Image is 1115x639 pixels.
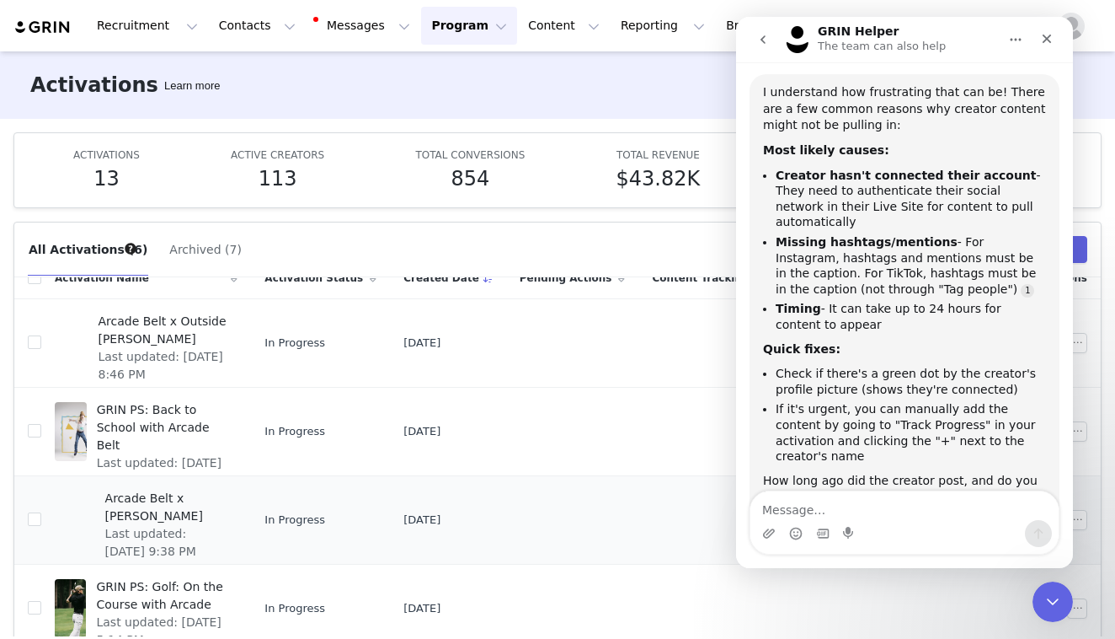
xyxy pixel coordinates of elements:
a: Arcade Belt x Outside [PERSON_NAME]Last updated: [DATE] 8:46 PM [55,309,237,377]
span: Arcade Belt x Outside [PERSON_NAME] [98,313,227,348]
button: Send a message… [289,503,316,530]
b: Creator hasn't connected their account [40,152,301,165]
textarea: Message… [14,475,323,503]
a: Arcade Belt x [PERSON_NAME]Last updated: [DATE] 9:38 PM [55,486,237,554]
span: Pending Actions [520,271,612,286]
span: GRIN PS: Back to School with Arcade Belt [97,401,228,454]
span: In Progress [264,512,325,529]
button: Upload attachment [26,510,40,524]
button: Reporting [611,7,715,45]
span: Last updated: [DATE] 3:54 PM [97,454,228,490]
div: Tooltip anchor [123,241,138,256]
li: Check if there's a green dot by the creator's profile picture (shows they're connected) [40,349,310,380]
span: [DATE] [403,600,440,617]
a: Brands [716,7,782,45]
iframe: Intercom live chat [736,17,1073,568]
button: All Activations (6) [28,236,148,263]
button: Messages [307,7,420,45]
span: Content Tracking Start Date [652,271,812,286]
h5: 13 [93,164,120,194]
img: grin logo [13,19,72,35]
button: Emoji picker [53,510,67,524]
li: If it's urgent, you can manually add the content by going to "Track Progress" in your activation ... [40,384,310,447]
a: Community [784,7,880,45]
h3: Activations [30,70,158,100]
span: In Progress [264,423,325,440]
span: Activation Status [264,271,363,286]
div: I understand how frustrating that can be! There are a few common reasons why creator content migh... [13,57,323,516]
span: ACTIVE CREATORS [231,149,324,161]
div: Tooltip anchor [161,78,223,94]
span: Last updated: [DATE] 8:46 PM [98,348,227,384]
b: Most likely causes: [27,126,153,140]
button: Search [934,7,971,45]
h5: 854 [451,164,489,194]
b: Quick fixes: [27,325,104,339]
button: Recruitment [87,7,208,45]
h5: $43.82K [616,164,701,194]
b: Missing hashtags/mentions [40,218,221,232]
span: TOTAL CONVERSIONS [415,149,525,161]
span: Created Date [403,271,479,286]
iframe: Intercom live chat [1032,582,1073,622]
span: [DATE] [403,423,440,440]
div: GRIN Helper says… [13,57,323,553]
a: Tasks [972,7,1009,45]
button: Notifications [1010,7,1047,45]
button: Program [421,7,517,45]
button: Archived (7) [168,236,243,263]
a: Source reference 10670451: [285,267,298,281]
li: - It can take up to 24 hours for content to appear [40,284,310,315]
button: Start recording [107,510,120,524]
div: How long ago did the creator post, and do you know if they've connected their social account to o... [27,456,310,506]
span: GRIN PS: Golf: On the Course with Arcade [96,578,227,614]
img: placeholder-profile.jpg [1058,13,1085,40]
span: ACTIVATIONS [73,149,140,161]
a: GRIN PS: Back to School with Arcade BeltLast updated: [DATE] 3:54 PM [55,398,237,465]
span: Activation Name [55,271,149,286]
button: Gif picker [80,510,93,524]
span: [DATE] [403,335,440,352]
span: Last updated: [DATE] 9:38 PM [105,525,228,561]
div: I understand how frustrating that can be! There are a few common reasons why creator content migh... [27,67,310,117]
span: TOTAL REVENUE [616,149,700,161]
button: Contacts [209,7,306,45]
b: Timing [40,285,85,298]
span: In Progress [264,600,325,617]
span: Arcade Belt x [PERSON_NAME] [105,490,228,525]
span: In Progress [264,335,325,352]
button: Profile [1048,13,1102,40]
span: [DATE] [403,512,440,529]
button: Content [518,7,610,45]
li: - They need to authenticate their social network in their Live Site for content to pull automatic... [40,151,310,213]
li: - For Instagram, hashtags and mentions must be in the caption. For TikTok, hashtags must be in th... [40,217,310,280]
h5: 113 [259,164,297,194]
